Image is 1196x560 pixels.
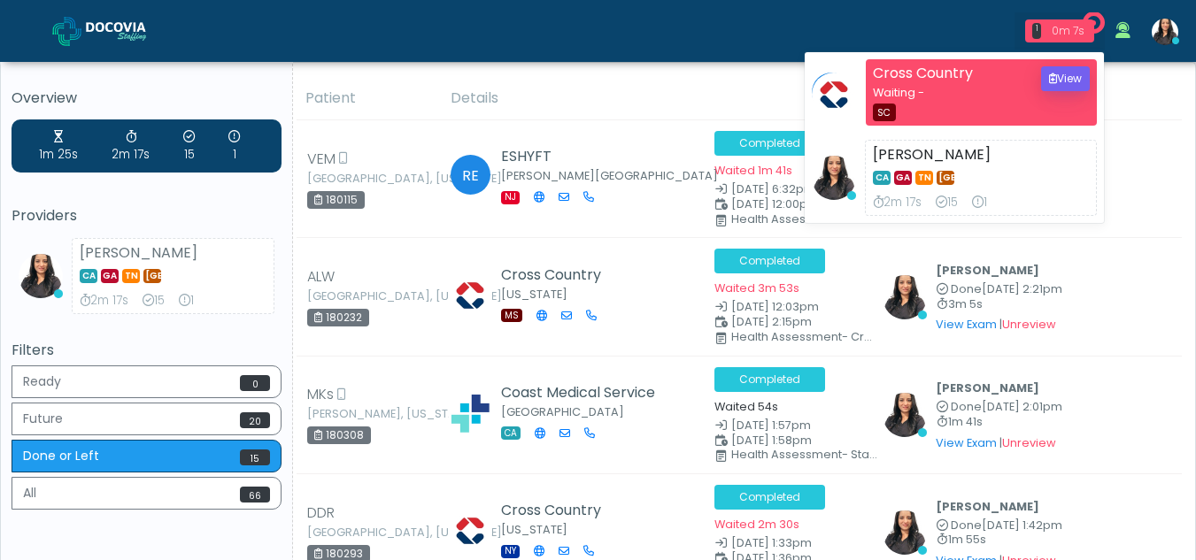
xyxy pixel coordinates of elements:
[307,291,405,302] small: [GEOGRAPHIC_DATA], [US_STATE]
[80,242,197,263] strong: [PERSON_NAME]
[731,214,879,225] div: Health Assessment - With Payment
[307,426,371,444] div: 180308
[951,281,982,296] span: Done
[936,520,1062,532] small: Completed at
[12,365,282,398] button: Ready0
[936,417,1062,428] small: 1m 41s
[501,287,567,302] small: [US_STATE]
[451,155,490,195] span: RE
[812,156,856,200] img: Viral Patel
[12,477,282,510] button: All66
[1048,23,1087,39] div: 0m 7s
[307,384,334,405] span: MKs
[877,106,891,119] small: SC
[714,317,862,328] small: Scheduled Time
[812,73,856,117] img: Lisa Sellers
[972,194,987,211] div: Extended Exams
[448,273,492,318] img: Lisa Sellers
[936,534,1062,546] small: 1m 55s
[240,487,270,502] span: 66
[80,292,128,310] div: Average Review Time
[714,199,862,211] small: Scheduled Time
[714,302,862,313] small: Date Created
[731,181,815,196] span: [DATE] 6:32pm
[951,399,982,414] span: Done
[936,284,1062,295] small: Completed at
[936,317,997,332] a: View Exam
[714,538,862,549] small: Date Created
[19,254,63,298] img: Viral Patel
[873,144,991,165] strong: [PERSON_NAME]
[714,280,799,295] small: Waited 3m 53s
[307,309,369,326] div: 180232
[714,420,862,432] small: Date Created
[1015,12,1105,50] a: 1 0m 7s
[936,380,1039,395] b: [PERSON_NAME]
[714,184,862,196] small: Date Created
[982,399,1062,414] span: [DATE] 2:01pm
[307,149,336,170] span: VEM
[12,208,282,224] h5: Providers
[731,196,819,211] span: [DATE] 12:00pm
[12,365,282,514] div: Basic example
[240,375,270,391] span: 0
[307,266,335,288] span: ALW
[936,499,1039,514] b: [PERSON_NAME]
[501,404,624,419] small: [GEOGRAPHIC_DATA]
[714,249,825,273] span: Completed
[1002,435,1056,450] a: Unreview
[295,77,440,120] th: Patient
[883,393,927,437] img: Viral Patel
[12,440,282,472] button: Done or Left15
[80,269,97,283] span: CA
[999,317,1056,332] span: |
[448,509,492,553] img: Lisa Sellers
[731,418,811,433] span: [DATE] 1:57pm
[143,269,161,283] span: [GEOGRAPHIC_DATA]
[12,90,282,106] h5: Overview
[731,449,879,460] div: Health Assessment- Standard
[804,51,1105,224] div: 1 0m 7s
[936,194,958,211] div: Exams Completed
[1002,317,1056,332] a: Unreview
[714,485,825,510] span: Completed
[714,517,799,532] small: Waited 2m 30s
[714,367,825,392] span: Completed
[501,191,520,204] span: NJ
[501,522,567,537] small: [US_STATE]
[143,292,165,310] div: Exams Completed
[240,449,270,465] span: 15
[936,435,997,450] a: View Exam
[228,128,240,164] div: Extended Exams
[1041,66,1090,91] button: View
[731,299,819,314] span: [DATE] 12:03pm
[440,77,872,120] th: Details
[240,412,270,428] span: 20
[86,22,174,40] img: Docovia
[12,342,282,358] h5: Filters
[873,171,891,185] span: CA
[873,84,973,101] div: Waiting -
[731,314,812,329] span: [DATE] 2:15pm
[936,402,1062,413] small: Completed at
[14,7,67,60] button: Open LiveChat chat widget
[731,433,812,448] span: [DATE] 1:58pm
[52,2,174,59] a: Docovia
[183,128,195,164] div: Exams Completed
[982,518,1062,533] span: [DATE] 1:42pm
[731,332,879,342] div: Health Assessment- Cross Country
[714,131,825,156] span: Completed
[936,299,1062,311] small: 3m 5s
[714,399,778,414] small: Waited 54s
[501,545,520,558] span: NY
[936,263,1039,278] b: [PERSON_NAME]
[501,385,655,401] h5: Coast Medical Service
[915,171,933,185] span: TN
[731,535,812,550] span: [DATE] 1:33pm
[307,191,365,209] div: 180115
[982,281,1062,296] span: [DATE] 2:21pm
[501,426,521,440] span: CA
[883,275,927,319] img: Viral Patel
[714,163,792,178] small: Waited 1m 41s
[501,502,608,518] h5: Cross Country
